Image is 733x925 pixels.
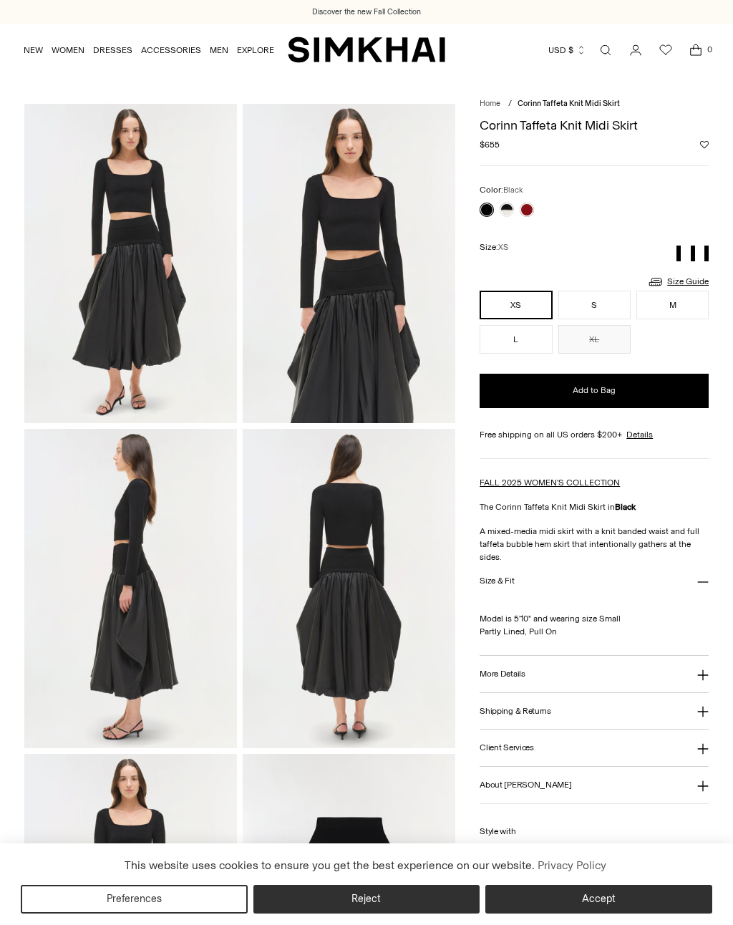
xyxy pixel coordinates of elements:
[480,525,709,563] p: A mixed-media midi skirt with a knit banded waist and full taffeta bubble hem skirt that intentio...
[700,140,709,149] button: Add to Wishlist
[480,183,523,197] label: Color:
[480,693,709,730] button: Shipping & Returns
[480,291,552,319] button: XS
[480,730,709,766] button: Client Services
[636,291,709,319] button: M
[21,885,248,914] button: Preferences
[480,478,620,488] a: FALL 2025 WOMEN'S COLLECTION
[243,429,455,748] img: Corinn Taffeta Knit Midi Skirt
[647,273,709,291] a: Size Guide
[243,104,455,423] img: Corinn Taffeta Knit Midi Skirt
[485,885,712,914] button: Accept
[503,185,523,195] span: Black
[141,34,201,66] a: ACCESSORIES
[573,384,616,397] span: Add to Bag
[703,43,716,56] span: 0
[498,243,508,252] span: XS
[237,34,274,66] a: EXPLORE
[651,36,680,64] a: Wishlist
[480,428,709,441] div: Free shipping on all US orders $200+
[93,34,132,66] a: DRESSES
[480,780,571,790] h3: About [PERSON_NAME]
[480,656,709,692] button: More Details
[24,429,237,748] img: Corinn Taffeta Knit Midi Skirt
[480,669,525,679] h3: More Details
[480,325,552,354] button: L
[621,36,650,64] a: Go to the account page
[558,325,631,354] button: XL
[480,374,709,408] button: Add to Bag
[480,743,534,752] h3: Client Services
[480,138,500,151] span: $655
[591,36,620,64] a: Open search modal
[558,291,631,319] button: S
[518,99,620,108] span: Corinn Taffeta Knit Midi Skirt
[480,99,500,108] a: Home
[615,502,636,512] strong: Black
[480,827,709,836] h6: Style with
[24,104,237,423] img: Corinn Taffeta Knit Midi Skirt
[480,500,709,513] p: The Corinn Taffeta Knit Midi Skirt in
[52,34,84,66] a: WOMEN
[480,241,508,254] label: Size:
[681,36,710,64] a: Open cart modal
[548,34,586,66] button: USD $
[480,576,514,586] h3: Size & Fit
[626,428,653,441] a: Details
[24,34,43,66] a: NEW
[535,855,608,876] a: Privacy Policy (opens in a new tab)
[508,98,512,110] div: /
[125,858,535,872] span: This website uses cookies to ensure you get the best experience on our website.
[480,707,551,716] h3: Shipping & Returns
[480,119,709,132] h1: Corinn Taffeta Knit Midi Skirt
[480,767,709,803] button: About [PERSON_NAME]
[288,36,445,64] a: SIMKHAI
[480,98,709,110] nav: breadcrumbs
[480,563,709,600] button: Size & Fit
[312,6,421,18] a: Discover the new Fall Collection
[480,599,709,638] p: Model is 5'10" and wearing size Small Partly Lined, Pull On
[210,34,228,66] a: MEN
[253,885,480,914] button: Reject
